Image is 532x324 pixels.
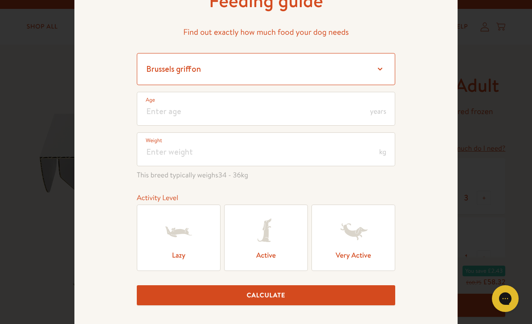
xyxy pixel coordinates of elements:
p: Find out exactly how much food your dog needs [137,25,395,39]
div: Activity Level [137,192,395,204]
input: Enter age [137,92,395,126]
label: Active [224,205,308,271]
input: Enter weight [137,132,395,166]
span: years [370,108,386,115]
label: Lazy [137,205,221,271]
label: Age [146,95,155,104]
label: Weight [146,136,162,145]
span: kg [379,148,386,156]
iframe: Gorgias live chat messenger [487,282,523,315]
span: 34 - 36 [218,170,241,180]
label: Very Active [311,205,395,271]
button: Calculate [137,285,395,305]
span: This breed typically weighs kg [137,169,395,181]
